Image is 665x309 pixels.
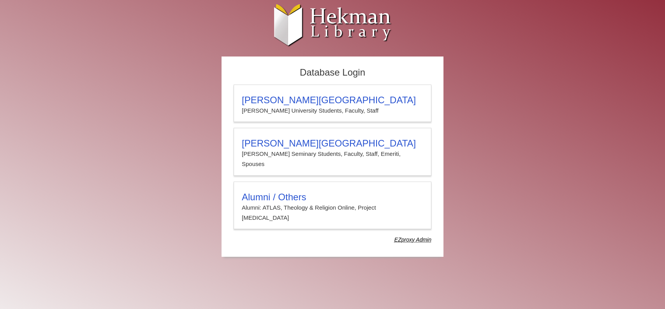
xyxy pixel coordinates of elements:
[242,106,423,116] p: [PERSON_NAME] University Students, Faculty, Staff
[242,192,423,223] summary: Alumni / OthersAlumni: ATLAS, Theology & Religion Online, Project [MEDICAL_DATA]
[234,85,431,122] a: [PERSON_NAME][GEOGRAPHIC_DATA][PERSON_NAME] University Students, Faculty, Staff
[234,128,431,176] a: [PERSON_NAME][GEOGRAPHIC_DATA][PERSON_NAME] Seminary Students, Faculty, Staff, Emeriti, Spouses
[242,192,423,203] h3: Alumni / Others
[242,95,423,106] h3: [PERSON_NAME][GEOGRAPHIC_DATA]
[242,203,423,223] p: Alumni: ATLAS, Theology & Religion Online, Project [MEDICAL_DATA]
[230,65,435,81] h2: Database Login
[242,149,423,170] p: [PERSON_NAME] Seminary Students, Faculty, Staff, Emeriti, Spouses
[242,138,423,149] h3: [PERSON_NAME][GEOGRAPHIC_DATA]
[394,237,431,243] dfn: Use Alumni login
